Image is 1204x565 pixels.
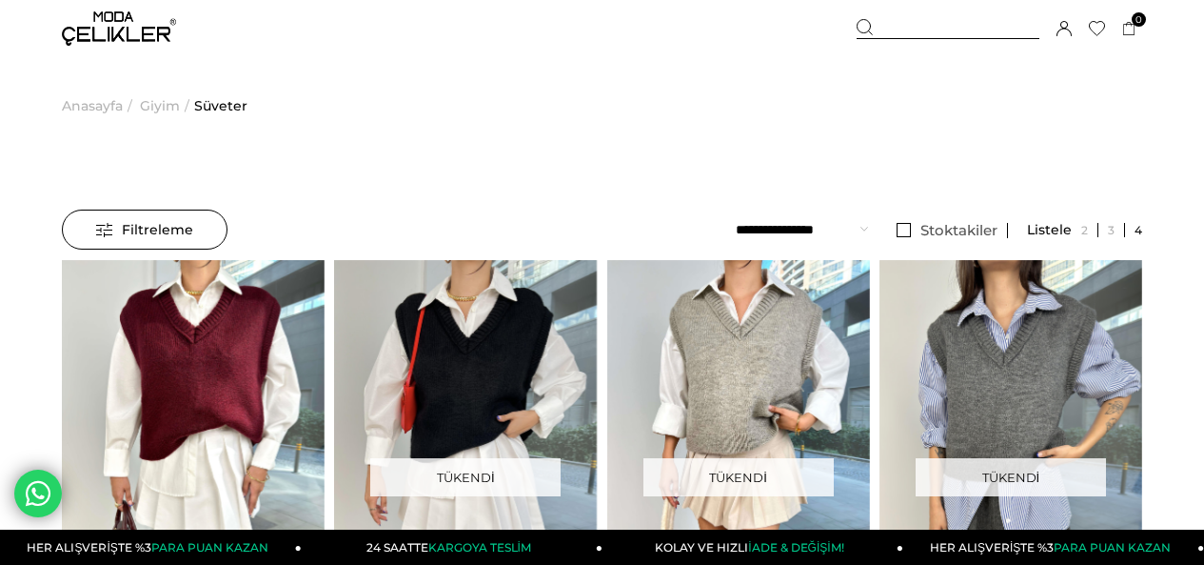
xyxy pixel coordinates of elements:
a: HER ALIŞVERİŞTE %3PARA PUAN KAZAN [903,530,1204,565]
a: 24 SAATTEKARGOYA TESLİM [302,530,602,565]
a: Giyim [140,57,180,154]
span: Stoktakiler [920,221,997,239]
span: KARGOYA TESLİM [428,540,531,555]
img: logo [62,11,176,46]
span: 0 [1132,12,1146,27]
span: PARA PUAN KAZAN [151,540,268,555]
span: İADE & DEĞİŞİM! [748,540,843,555]
span: PARA PUAN KAZAN [1054,540,1171,555]
li: > [140,57,194,154]
a: Stoktakiler [887,223,1008,238]
li: > [62,57,137,154]
a: Süveter [194,57,247,154]
a: KOLAY VE HIZLIİADE & DEĞİŞİM! [602,530,903,565]
a: Anasayfa [62,57,123,154]
a: 0 [1122,22,1136,36]
span: Filtreleme [96,211,193,249]
a: HER ALIŞVERİŞTE %3PARA PUAN KAZAN [1,530,302,565]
